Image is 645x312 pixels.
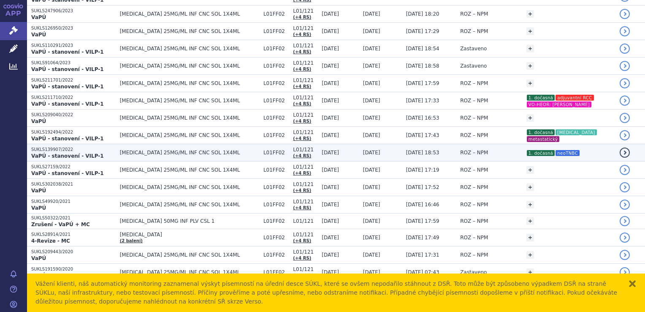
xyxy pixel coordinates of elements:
[556,95,594,101] i: adjuvantní RCC
[363,98,380,104] span: [DATE]
[406,235,439,241] span: [DATE] 17:49
[31,25,116,31] p: SUKLS126950/2023
[120,218,259,224] span: [MEDICAL_DATA] 50MG INF PLV CSL 1
[322,218,339,224] span: [DATE]
[120,132,259,138] span: [MEDICAL_DATA] 25MG/ML INF CNC SOL 1X4ML
[406,80,439,86] span: [DATE] 17:59
[120,98,259,104] span: [MEDICAL_DATA] 25MG/ML INF CNC SOL 1X4ML
[322,11,339,17] span: [DATE]
[120,11,259,17] span: [MEDICAL_DATA] 25MG/ML INF CNC SOL 1X4ML
[322,167,339,173] span: [DATE]
[526,217,534,225] a: +
[31,199,116,205] p: SUKLS49920/2021
[263,132,289,138] span: L01FF02
[556,129,596,135] i: [MEDICAL_DATA]
[526,234,534,241] a: +
[293,232,317,238] span: L01/121
[120,269,259,275] span: [MEDICAL_DATA] 25MG/ML INF CNC SOL 1X4ML
[31,118,46,124] strong: VaPÚ
[460,63,487,69] span: Zastaveno
[526,183,534,191] a: +
[263,28,289,34] span: L01FF02
[527,136,560,142] i: metastatický
[263,184,289,190] span: L01FF02
[293,49,311,54] a: (+4 RS)
[322,269,339,275] span: [DATE]
[31,238,70,244] strong: 4-Revize - MC
[363,235,380,241] span: [DATE]
[322,46,339,52] span: [DATE]
[460,202,488,208] span: ROZ – NPM
[293,129,317,135] span: L01/121
[527,150,555,156] i: 1. dočasná
[526,62,534,70] a: +
[293,43,317,49] span: L01/121
[460,167,488,173] span: ROZ – NPM
[526,114,534,122] a: +
[322,132,339,138] span: [DATE]
[263,269,289,275] span: L01FF02
[293,218,317,224] span: L01/121
[31,136,104,142] strong: VaPÚ - stanovení - VILP-1
[406,115,439,121] span: [DATE] 16:53
[31,205,46,211] strong: VaPÚ
[31,273,46,279] strong: VaPÚ
[363,80,380,86] span: [DATE]
[31,95,116,101] p: SUKLS211710/2022
[263,46,289,52] span: L01FF02
[293,249,317,255] span: L01/121
[406,63,439,69] span: [DATE] 18:58
[31,112,116,118] p: SUKLS209040/2022
[363,150,380,156] span: [DATE]
[363,218,380,224] span: [DATE]
[293,112,317,118] span: L01/121
[620,44,630,54] a: detail
[363,132,380,138] span: [DATE]
[527,101,591,107] i: VO-HEOR: [PERSON_NAME]
[460,28,488,34] span: ROZ – NPM
[620,200,630,210] a: detail
[406,98,439,104] span: [DATE] 17:33
[31,77,116,83] p: SUKLS211701/2022
[293,164,317,170] span: L01/121
[263,218,289,224] span: L01FF02
[293,67,311,71] a: (+4 RS)
[263,235,289,241] span: L01FF02
[620,267,630,277] a: detail
[293,136,311,141] a: (+4 RS)
[460,235,488,241] span: ROZ – NPM
[620,26,630,36] a: detail
[263,11,289,17] span: L01FF02
[263,63,289,69] span: L01FF02
[406,269,439,275] span: [DATE] 07:43
[31,255,46,261] strong: VaPÚ
[620,148,630,158] a: detail
[363,11,380,17] span: [DATE]
[363,46,380,52] span: [DATE]
[526,251,534,259] a: +
[263,202,289,208] span: L01FF02
[120,238,143,243] a: (2 balení)
[363,184,380,190] span: [DATE]
[322,80,339,86] span: [DATE]
[620,113,630,123] a: detail
[263,115,289,121] span: L01FF02
[293,266,317,272] span: L01/121
[363,252,380,258] span: [DATE]
[460,115,488,121] span: ROZ – NPM
[293,84,311,89] a: (+4 RS)
[120,252,259,258] span: [MEDICAL_DATA] 25MG/ML INF CNC SOL 1X4ML
[322,202,339,208] span: [DATE]
[620,165,630,175] a: detail
[363,202,380,208] span: [DATE]
[293,32,311,37] a: (+4 RS)
[363,28,380,34] span: [DATE]
[620,233,630,243] a: detail
[406,46,439,52] span: [DATE] 18:54
[322,184,339,190] span: [DATE]
[406,28,439,34] span: [DATE] 17:29
[526,79,534,87] a: +
[322,252,339,258] span: [DATE]
[526,268,534,276] a: +
[293,238,311,243] a: (+4 RS)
